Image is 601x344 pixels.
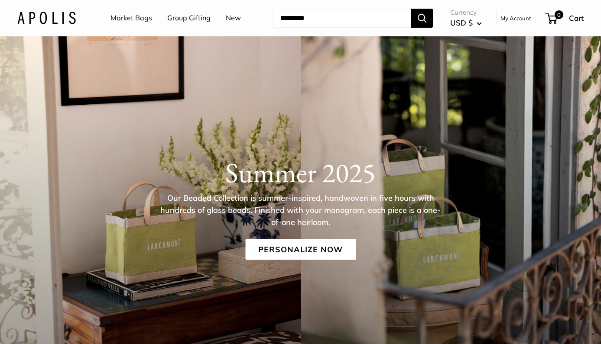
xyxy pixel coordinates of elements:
a: New [226,12,241,25]
a: My Account [500,13,531,23]
span: Currency [450,6,482,19]
span: USD $ [450,18,473,27]
a: 0 Cart [546,11,584,25]
h1: Summer 2025 [17,156,584,189]
span: Cart [569,13,584,23]
a: Group Gifting [167,12,211,25]
span: 0 [555,10,563,19]
button: USD $ [450,16,482,30]
a: Market Bags [110,12,152,25]
a: Personalize Now [245,239,356,260]
p: Our Beaded Collection is summer-inspired, handwoven in five hours with hundreds of glass beads. F... [160,192,442,228]
input: Search... [273,9,411,28]
button: Search [411,9,433,28]
img: Apolis [17,12,76,24]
